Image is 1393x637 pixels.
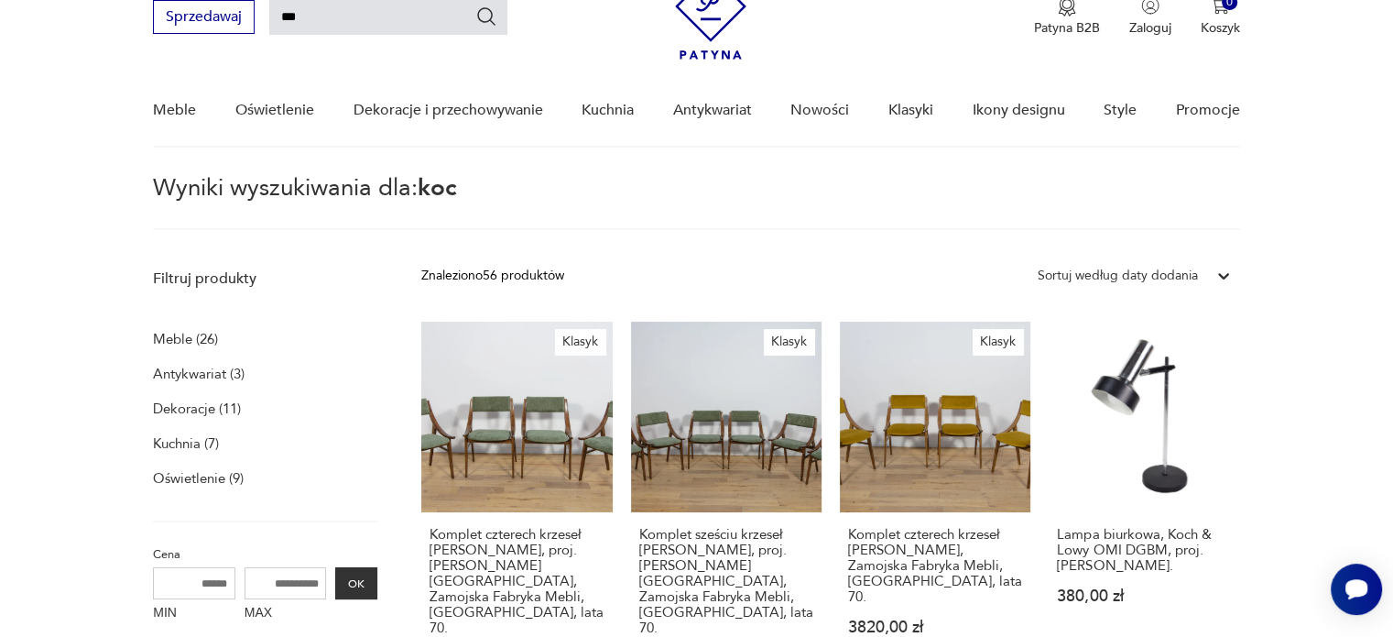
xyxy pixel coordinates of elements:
a: Dekoracje i przechowywanie [353,75,542,146]
a: Promocje [1176,75,1240,146]
p: Koszyk [1201,19,1240,37]
h3: Komplet czterech krzeseł [PERSON_NAME], Zamojska Fabryka Mebli, [GEOGRAPHIC_DATA], lata 70. [848,527,1022,605]
a: Kuchnia (7) [153,431,219,456]
p: Wyniki wyszukiwania dla: [153,177,1239,230]
p: Zaloguj [1129,19,1171,37]
h3: Komplet sześciu krzeseł [PERSON_NAME], proj. [PERSON_NAME][GEOGRAPHIC_DATA], Zamojska Fabryka Meb... [639,527,813,636]
a: Nowości [790,75,849,146]
a: Meble (26) [153,326,218,352]
button: OK [335,567,377,599]
a: Antykwariat (3) [153,361,245,387]
p: Filtruj produkty [153,269,377,289]
a: Klasyki [888,75,933,146]
a: Oświetlenie (9) [153,466,244,491]
a: Ikony designu [972,75,1064,146]
a: Sprzedawaj [153,12,255,25]
a: Meble [153,75,196,146]
h3: Komplet czterech krzeseł [PERSON_NAME], proj. [PERSON_NAME][GEOGRAPHIC_DATA], Zamojska Fabryka Me... [430,527,604,636]
p: 380,00 zł [1057,588,1231,604]
p: 3820,00 zł [848,620,1022,635]
a: Antykwariat [673,75,752,146]
h3: Lampa biurkowa, Koch & Lowy OMI DGBM, proj. [PERSON_NAME]. [1057,527,1231,574]
div: Znaleziono 56 produktów [421,266,564,286]
label: MIN [153,599,235,629]
a: Kuchnia [582,75,634,146]
iframe: Smartsupp widget button [1331,564,1382,615]
span: koc [418,171,457,204]
a: Dekoracje (11) [153,396,241,422]
p: Patyna B2B [1034,19,1100,37]
a: Style [1104,75,1137,146]
p: Cena [153,544,377,565]
label: MAX [245,599,327,629]
a: Oświetlenie [235,75,314,146]
button: Szukaj [475,5,497,27]
div: Sortuj według daty dodania [1038,266,1198,286]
